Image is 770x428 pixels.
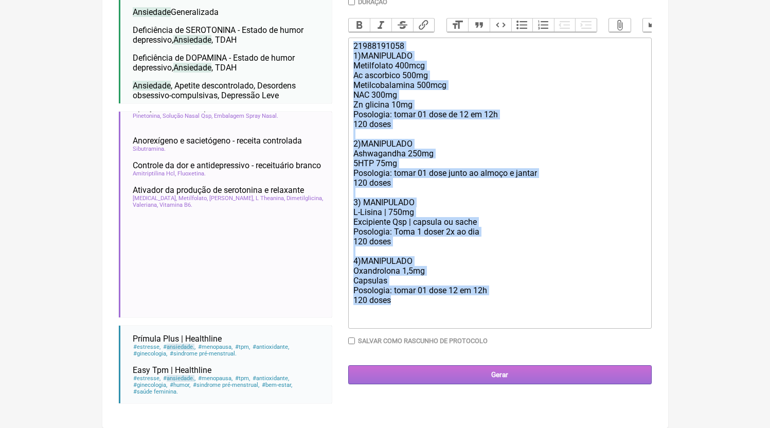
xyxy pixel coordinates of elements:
[177,170,206,177] span: Fluoxetina
[133,136,302,146] span: Anorexígeno e sacietógeno - receita controlada
[554,19,576,32] button: Decrease Level
[133,146,166,152] span: Sibutramina
[133,350,168,357] span: ginecologia
[169,382,191,388] span: humor
[167,375,194,382] span: ansiedade
[163,113,212,119] span: Solução Nasal Qsp
[370,19,391,32] button: Italic
[167,344,194,350] span: ansiedade
[349,19,370,32] button: Bold
[133,185,304,195] span: Ativador da produção de serotonina e relaxante
[235,375,250,382] span: tpm
[133,7,219,17] span: Generalizada
[532,19,554,32] button: Numbers
[133,195,177,202] span: [MEDICAL_DATA]
[133,202,158,208] span: Valeriana
[358,337,488,345] label: Salvar como rascunho de Protocolo
[353,41,646,305] div: 21988191058 1)MANIPULADO Metilfolato 400mcg Ac ascorbico 500mg Metilcobalamina 500mcg NAC 300mg Z...
[133,170,176,177] span: Amitriptilina Hcl
[511,19,533,32] button: Bullets
[133,334,222,344] span: Prímula Plus | Healthline
[286,195,323,202] span: Dimetilglicina
[468,19,490,32] button: Quote
[133,365,211,375] span: Easy Tpm | Healthline
[209,195,254,202] span: [PERSON_NAME]
[252,375,290,382] span: antioxidante
[133,160,321,170] span: Controle da dor e antidepressivo - receituário branco
[133,375,161,382] span: estresse
[133,344,161,350] span: estresse
[413,19,435,32] button: Link
[235,344,250,350] span: tpm
[133,81,171,91] span: Ansiedade
[447,19,469,32] button: Heading
[133,382,168,388] span: ginecologia
[173,63,211,73] span: Ansiedade
[192,382,260,388] span: sindrome pré-menstrual
[575,19,597,32] button: Increase Level
[261,382,293,388] span: bem-estar
[214,113,278,119] span: Embalagem Spray Nasal
[490,19,511,32] button: Code
[252,344,290,350] span: antioxidante
[133,53,295,73] span: Deficiência de DOPAMINA - Estado de humor depressivo, , TDAH
[256,195,285,202] span: L Theanina
[348,365,652,384] input: Gerar
[133,113,161,119] span: Pinetonina
[643,19,665,32] button: Undo
[198,344,233,350] span: menopausa
[159,202,192,208] span: Vitamina B6
[198,375,233,382] span: menopausa
[133,388,178,395] span: saúde feminina
[169,350,237,357] span: sindrome pré-menstrual
[609,19,631,32] button: Attach Files
[133,7,171,17] span: Ansiedade
[173,35,211,45] span: Ansiedade
[133,81,296,100] span: , Apetite descontrolado, Desordens obsessivo-compulsivas, Depressão Leve
[391,19,413,32] button: Strikethrough
[133,25,303,45] span: Deficiência de SEROTONINA - Estado de humor depressivo, , TDAH
[178,195,208,202] span: Metilfolato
